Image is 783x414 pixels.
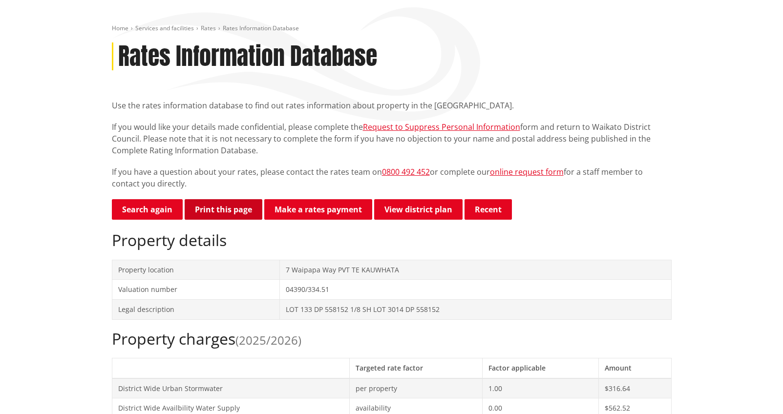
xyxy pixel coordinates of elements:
[382,166,430,177] a: 0800 492 452
[112,299,280,319] td: Legal description
[363,122,520,132] a: Request to Suppress Personal Information
[374,199,463,220] a: View district plan
[465,199,512,220] button: Recent
[112,166,672,189] p: If you have a question about your rates, please contact the rates team on or complete our for a s...
[112,121,672,156] p: If you would like your details made confidential, please complete the form and return to Waikato ...
[483,378,598,398] td: 1.00
[349,358,482,378] th: Targeted rate factor
[280,280,671,300] td: 04390/334.51
[185,199,262,220] button: Print this page
[264,199,372,220] a: Make a rates payment
[223,24,299,32] span: Rates Information Database
[280,260,671,280] td: 7 Waipapa Way PVT TE KAUWHATA
[112,24,128,32] a: Home
[112,231,672,249] h2: Property details
[135,24,194,32] a: Services and facilities
[112,24,672,33] nav: breadcrumb
[118,42,377,71] h1: Rates Information Database
[112,100,672,111] p: Use the rates information database to find out rates information about property in the [GEOGRAPHI...
[598,358,671,378] th: Amount
[112,199,183,220] a: Search again
[235,332,301,348] span: (2025/2026)
[598,378,671,398] td: $316.64
[349,378,482,398] td: per property
[112,260,280,280] td: Property location
[201,24,216,32] a: Rates
[112,280,280,300] td: Valuation number
[112,378,349,398] td: District Wide Urban Stormwater
[280,299,671,319] td: LOT 133 DP 558152 1/8 SH LOT 3014 DP 558152
[483,358,598,378] th: Factor applicable
[738,373,773,408] iframe: Messenger Launcher
[490,166,564,177] a: online request form
[112,330,672,348] h2: Property charges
